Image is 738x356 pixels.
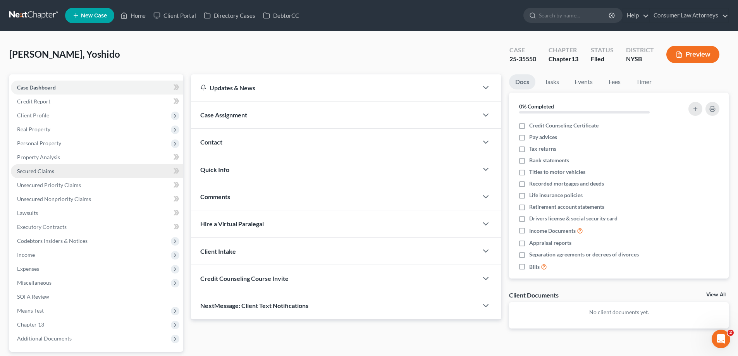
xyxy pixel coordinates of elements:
span: Titles to motor vehicles [529,168,585,176]
span: Quick Info [200,166,229,173]
span: Means Test [17,307,44,314]
span: Codebtors Insiders & Notices [17,237,88,244]
span: Hire a Virtual Paralegal [200,220,264,227]
span: Chapter 13 [17,321,44,328]
span: Credit Counseling Certificate [529,122,599,129]
a: View All [706,292,726,298]
span: NextMessage: Client Text Notifications [200,302,308,309]
a: Fees [602,74,627,89]
span: Personal Property [17,140,61,146]
span: Case Assignment [200,111,247,119]
div: Status [591,46,614,55]
a: Unsecured Priority Claims [11,178,183,192]
span: Income Documents [529,227,576,235]
button: Preview [666,46,719,63]
a: Directory Cases [200,9,259,22]
span: Appraisal reports [529,239,571,247]
div: 25-35550 [509,55,536,64]
iframe: Intercom live chat [712,330,730,348]
a: DebtorCC [259,9,303,22]
span: New Case [81,13,107,19]
span: Recorded mortgages and deeds [529,180,604,187]
span: Bank statements [529,157,569,164]
span: 2 [728,330,734,336]
a: Home [117,9,150,22]
span: Drivers license & social security card [529,215,618,222]
span: Additional Documents [17,335,72,342]
span: [PERSON_NAME], Yoshido [9,48,120,60]
a: Executory Contracts [11,220,183,234]
span: Lawsuits [17,210,38,216]
span: Income [17,251,35,258]
input: Search by name... [539,8,610,22]
a: Consumer Law Attorneys [650,9,728,22]
span: Unsecured Nonpriority Claims [17,196,91,202]
span: Real Property [17,126,50,132]
a: Property Analysis [11,150,183,164]
span: Credit Report [17,98,50,105]
span: 13 [571,55,578,62]
span: Property Analysis [17,154,60,160]
span: Executory Contracts [17,224,67,230]
span: Pay advices [529,133,557,141]
span: Contact [200,138,222,146]
div: Chapter [549,46,578,55]
a: SOFA Review [11,290,183,304]
span: Credit Counseling Course Invite [200,275,289,282]
div: Case [509,46,536,55]
span: SOFA Review [17,293,49,300]
span: Case Dashboard [17,84,56,91]
span: Client Profile [17,112,49,119]
span: Retirement account statements [529,203,604,211]
span: Secured Claims [17,168,54,174]
span: Miscellaneous [17,279,52,286]
div: Chapter [549,55,578,64]
strong: 0% Completed [519,103,554,110]
div: Client Documents [509,291,559,299]
a: Events [568,74,599,89]
a: Unsecured Nonpriority Claims [11,192,183,206]
span: Life insurance policies [529,191,583,199]
a: Docs [509,74,535,89]
a: Case Dashboard [11,81,183,95]
a: Secured Claims [11,164,183,178]
span: Separation agreements or decrees of divorces [529,251,639,258]
div: NYSB [626,55,654,64]
span: Comments [200,193,230,200]
div: Filed [591,55,614,64]
a: Credit Report [11,95,183,108]
div: Updates & News [200,84,469,92]
span: Unsecured Priority Claims [17,182,81,188]
a: Timer [630,74,658,89]
a: Client Portal [150,9,200,22]
a: Help [623,9,649,22]
div: District [626,46,654,55]
span: Tax returns [529,145,556,153]
a: Tasks [538,74,565,89]
p: No client documents yet. [515,308,723,316]
span: Expenses [17,265,39,272]
a: Lawsuits [11,206,183,220]
span: Bills [529,263,540,271]
span: Client Intake [200,248,236,255]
